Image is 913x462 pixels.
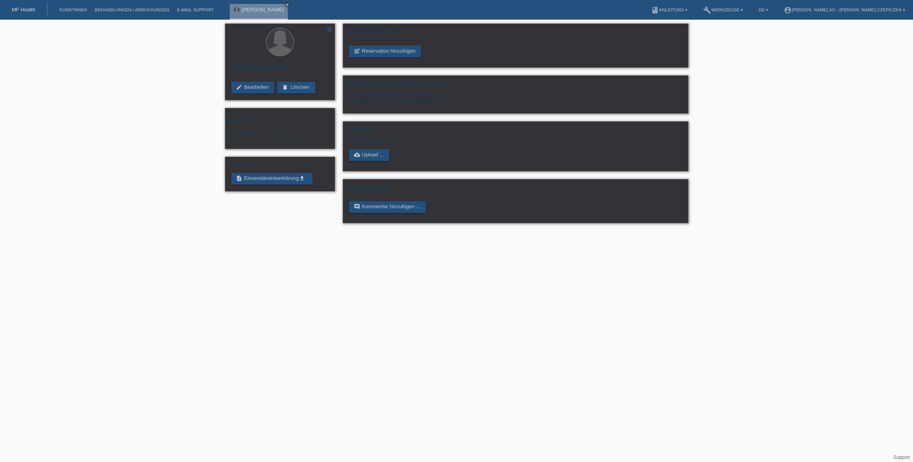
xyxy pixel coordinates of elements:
[349,92,682,109] div: Noch keine Behandlungen / Abbuchungen Bitte fügen Sie zuerst eine Reservation hinzu.
[349,28,682,40] h2: Reservationen
[285,2,290,7] a: close
[703,6,711,14] i: build
[651,6,659,14] i: book
[236,84,242,90] i: edit
[231,162,253,167] span: Dokumente
[349,201,426,213] a: commentKommentar hinzufügen ...
[349,80,682,92] h2: Behandlungen / Abbuchungen
[349,137,589,143] div: Noch keine Dateien
[173,7,218,12] a: E-Mail Support
[231,136,239,142] span: Schweiz
[277,82,315,93] a: deleteLöschen
[349,149,390,161] a: cloud_uploadUpload ...
[280,131,296,136] span: Sprache
[354,152,360,158] i: cloud_upload
[755,7,772,12] a: DE ▾
[231,113,253,118] span: Geschlecht
[285,3,289,7] i: close
[780,7,909,12] a: account_circle[PERSON_NAME] AG - [PERSON_NAME]-Czepiczka ▾
[349,126,682,137] h2: Dateien
[12,7,35,13] a: MF Health
[231,173,313,185] a: descriptionEinverständniserklärungget_app
[349,183,682,195] h2: Kommentare
[231,64,329,75] h2: [PERSON_NAME]
[647,7,692,12] a: bookAnleitung ▾
[282,84,288,90] i: delete
[280,136,299,142] span: Deutsch
[326,26,333,34] a: star_border
[299,175,305,181] i: get_app
[784,6,792,14] i: account_circle
[893,455,910,460] a: Support
[349,46,421,57] a: post_addReservation hinzufügen
[236,175,242,181] i: description
[354,48,360,54] i: post_add
[699,7,747,12] a: buildWerkzeuge ▾
[326,26,333,33] i: star_border
[231,82,274,93] a: editBearbeiten
[231,112,280,124] div: Weiblich
[242,7,284,13] a: [PERSON_NAME]
[55,7,91,12] a: Kund*innen
[91,7,173,12] a: Behandlungen / Abbuchungen
[354,203,360,210] i: comment
[231,131,253,136] span: Nationalität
